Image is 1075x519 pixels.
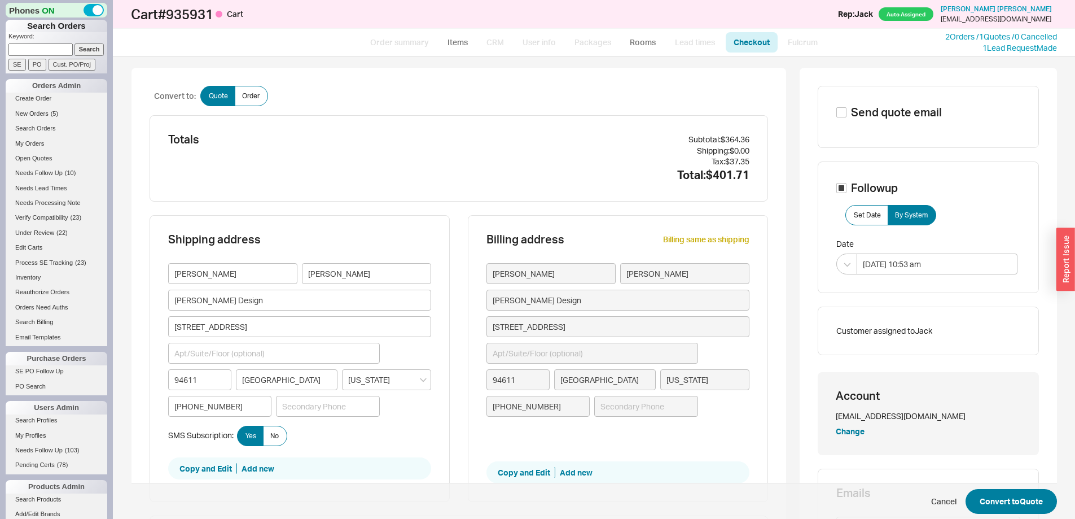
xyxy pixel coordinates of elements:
div: Orders Admin [6,79,107,93]
button: Copy and Edit [179,463,237,474]
a: 2Orders /1Quotes /0 Cancelled [945,32,1057,41]
div: Customer assigned to Jack [836,325,1020,337]
span: ( 23 ) [71,214,82,221]
span: ( 22 ) [56,229,68,236]
a: Checkout [726,32,778,53]
a: My Profiles [6,430,107,442]
h3: Account [836,390,1021,402]
h3: Billing address [486,234,564,245]
input: Secondary Phone [276,396,380,417]
a: SE PO Follow Up [6,365,107,377]
span: Needs Follow Up [15,169,63,176]
a: Pending Certs(78) [6,459,107,471]
a: Process SE Tracking(23) [6,257,107,269]
div: [EMAIL_ADDRESS][DOMAIN_NAME] [941,15,1051,23]
a: CRM [479,32,512,53]
h2: Totals [168,134,556,145]
span: ON [42,5,55,16]
input: City [554,369,656,390]
span: Under Review [15,229,54,236]
div: Convert to: [154,90,196,102]
a: Needs Follow Up(10) [6,167,107,179]
input: Apt/Suite/Floor (optional) [168,343,380,364]
span: Cart [227,9,243,19]
a: My Orders [6,138,107,150]
input: First name [486,263,616,284]
input: Zip [168,369,232,390]
span: ( 10 ) [65,169,76,176]
h3: Shipping address [168,234,261,245]
a: Email Templates [6,332,107,343]
input: SE [8,59,26,71]
a: Order summary [362,32,437,53]
a: User info [514,32,564,53]
h1: Search Orders [6,20,107,32]
div: Total: $401.71 [555,167,749,183]
span: Convert to Quote [980,495,1043,508]
input: City [236,369,337,390]
input: Street Address [168,316,431,337]
span: ( 5 ) [51,110,58,117]
a: Search Profiles [6,415,107,426]
a: PO Search [6,381,107,392]
button: Add new [560,467,593,478]
div: Rep: Jack [838,8,873,20]
input: Phone [486,396,590,417]
div: Billing same as shipping [663,234,749,263]
a: Under Review(22) [6,227,107,239]
input: Send quote email [836,107,846,117]
input: Last name [620,263,749,284]
a: Inventory [6,272,107,284]
span: Order [242,91,260,101]
a: Fulcrum [780,32,826,53]
a: Reauthorize Orders [6,286,107,298]
div: Products Admin [6,480,107,494]
input: Zip [486,369,550,390]
div: [EMAIL_ADDRESS][DOMAIN_NAME] [836,411,1021,422]
a: New Orders(5) [6,108,107,120]
span: ( 78 ) [57,461,68,468]
div: Phones [6,3,107,18]
input: Phone [168,396,272,417]
span: Quote [209,91,228,101]
input: First name [168,263,297,284]
a: Packages [567,32,620,53]
span: Verify Compatibility [15,214,68,221]
input: Street Address [486,316,749,337]
a: 1Lead RequestMade [982,43,1057,53]
a: Open Quotes [6,152,107,164]
a: Needs Follow Up(103) [6,444,107,456]
span: Process SE Tracking [15,259,73,266]
span: ( 103 ) [65,447,80,453]
span: Send quote email [851,104,942,120]
span: ( 23 ) [75,259,86,266]
p: Keyword: [8,32,107,43]
span: Date [836,239,1017,249]
span: Followup [851,180,898,196]
input: State [342,369,431,390]
input: PO [28,59,46,71]
a: Verify Compatibility(23) [6,212,107,224]
a: Rooms [622,32,664,53]
a: Search Orders [6,123,107,134]
a: Search Billing [6,316,107,328]
button: Convert toQuote [966,489,1057,514]
span: Yes [245,431,256,441]
input: Last name [302,263,431,284]
span: Needs Processing Note [15,199,81,206]
input: Company name [486,290,749,311]
a: Needs Processing Note [6,197,107,209]
button: Add new [242,463,274,474]
a: Lead times [666,32,723,53]
input: Apt/Suite/Floor (optional) [486,343,698,364]
span: New Orders [15,110,49,117]
a: Orders Need Auths [6,302,107,313]
input: Company name [168,290,431,311]
span: Set Date [854,211,881,220]
span: By System [895,211,928,220]
input: Cust. PO/Proj [49,59,95,71]
div: Tax: $37.35 [555,156,749,167]
span: SMS Subscription: [168,430,234,440]
button: Change [836,426,865,437]
div: Shipping: $0.00 [555,145,749,156]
